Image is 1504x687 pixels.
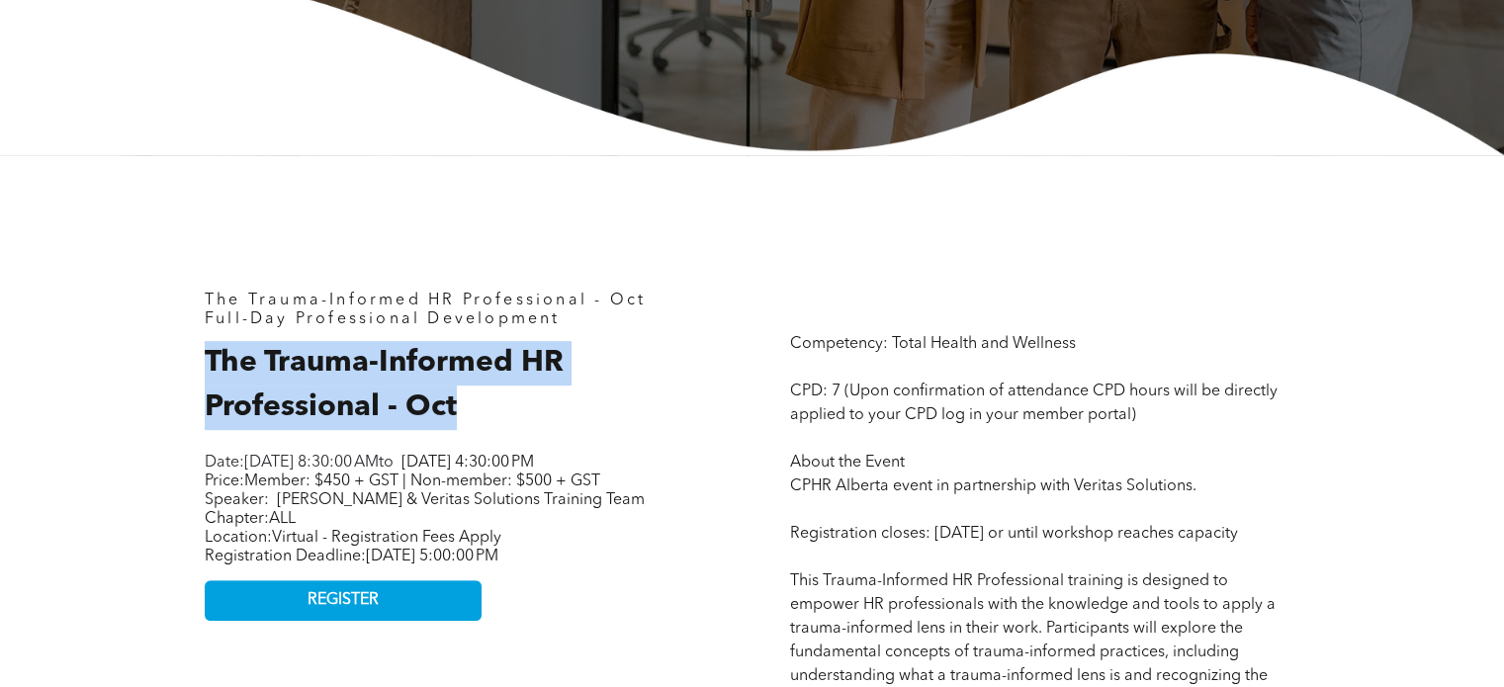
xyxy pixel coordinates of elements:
span: The Trauma-Informed HR Professional - Oct [205,348,564,422]
span: Chapter: [205,511,296,527]
span: REGISTER [308,591,379,610]
span: Virtual - Registration Fees Apply [272,530,501,546]
span: [PERSON_NAME] & Veritas Solutions Training Team [277,492,645,508]
a: REGISTER [205,580,482,621]
span: [DATE] 8:30:00 AM [244,455,379,471]
span: [DATE] 4:30:00 PM [401,455,534,471]
span: Member: $450 + GST | Non-member: $500 + GST [244,473,600,489]
span: Price: [205,473,600,489]
span: The Trauma-Informed HR Professional - Oct [205,293,646,308]
span: Date: to [205,455,394,471]
span: [DATE] 5:00:00 PM [366,549,498,564]
span: Full-Day Professional Development [205,311,561,327]
span: ALL [269,511,296,527]
span: Location: Registration Deadline: [205,530,501,564]
span: Speaker: [205,492,269,508]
